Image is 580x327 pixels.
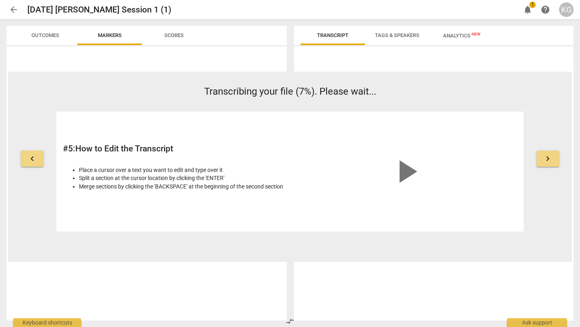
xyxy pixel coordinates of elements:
[443,33,481,39] span: Analytics
[13,318,81,327] div: Keyboard shortcuts
[543,154,553,163] span: keyboard_arrow_right
[523,5,532,14] span: notifications
[27,5,171,15] h2: [DATE] [PERSON_NAME] Session 1 (1)
[285,317,295,326] span: compare_arrows
[559,2,574,17] button: KG
[27,154,37,163] span: keyboard_arrow_left
[520,2,535,17] button: Notifications
[317,32,348,38] span: Transcript
[79,166,286,174] li: Place a cursor over a text you want to edit and type over it
[507,318,567,327] div: Ask support
[541,5,550,14] span: help
[538,2,553,17] a: Help
[31,32,59,38] span: Outcomes
[9,5,19,14] span: arrow_back
[375,32,419,38] span: Tags & Speakers
[79,174,286,182] li: Split a section at the cursor location by clicking the 'ENTER'
[79,182,286,191] li: Merge sections by clicking the 'BACKSPACE' at the beginning of the second section
[98,32,122,38] span: Markers
[63,144,286,154] h2: # 5 : How to Edit the Transcript
[472,32,481,36] span: New
[204,86,376,97] span: Transcribing your file (7%). Please wait...
[164,32,184,38] span: Scores
[529,2,536,8] span: 1
[387,152,425,191] span: play_arrow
